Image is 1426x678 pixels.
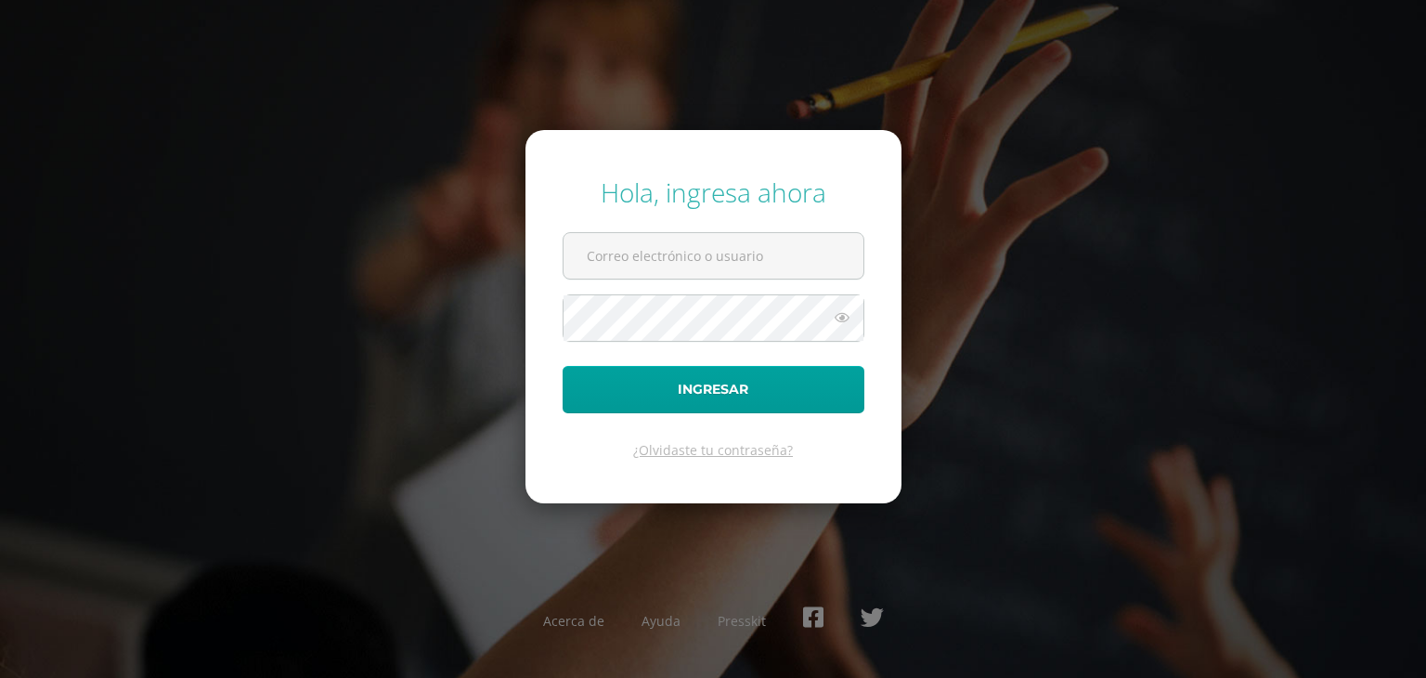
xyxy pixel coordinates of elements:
a: ¿Olvidaste tu contraseña? [633,441,793,459]
a: Acerca de [543,612,604,630]
a: Ayuda [642,612,681,630]
input: Correo electrónico o usuario [564,233,863,279]
a: Presskit [718,612,766,630]
div: Hola, ingresa ahora [563,175,864,210]
button: Ingresar [563,366,864,413]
